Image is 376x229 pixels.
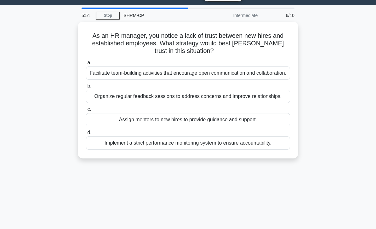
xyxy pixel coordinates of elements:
a: Stop [96,12,120,20]
span: c. [87,106,91,112]
div: SHRM-CP [120,9,206,22]
div: 5:51 [78,9,96,22]
div: Implement a strict performance monitoring system to ensure accountability. [86,136,290,150]
div: 6/10 [261,9,298,22]
span: b. [87,83,91,89]
span: a. [87,60,91,65]
div: Intermediate [206,9,261,22]
div: Facilitate team-building activities that encourage open communication and collaboration. [86,66,290,80]
div: Assign mentors to new hires to provide guidance and support. [86,113,290,126]
div: Organize regular feedback sessions to address concerns and improve relationships. [86,90,290,103]
h5: As an HR manager, you notice a lack of trust between new hires and established employees. What st... [85,32,291,55]
span: d. [87,130,91,135]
